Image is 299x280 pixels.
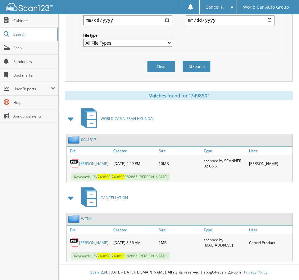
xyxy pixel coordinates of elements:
[13,18,55,23] span: Cabinets
[112,147,157,155] a: Created
[101,195,128,200] span: CANCELLATION
[79,161,108,166] a: [PERSON_NAME]
[206,5,224,9] span: Cancel P.
[244,269,267,275] a: Privacy Policy
[112,157,157,170] div: [DATE] 4:49 PM
[77,185,128,210] a: CANCELLATION
[79,240,108,245] a: [PERSON_NAME]
[70,238,79,247] img: PDF.png
[13,100,55,105] span: Help
[13,45,55,51] span: Scan
[65,91,293,100] div: Matches found for "749890"
[67,147,112,155] a: File
[59,265,299,280] div: © [DATE]-[DATE] [DOMAIN_NAME]. All rights reserved | appg04-scan123-com |
[67,226,112,234] a: File
[111,174,125,180] span: 749890
[268,250,299,280] iframe: Chat Widget
[247,147,292,155] a: User
[68,136,81,144] img: folder2.png
[247,157,292,170] div: [PERSON_NAME]
[202,157,247,170] div: scanned by SCANNER 02 Color
[71,173,170,180] span: Keywords: PN 082865 [PERSON_NAME]
[70,159,79,168] img: PDF.png
[77,106,154,131] a: WORLD CAR NISSAN HYUNDAI
[83,33,172,38] label: File type
[90,269,105,275] span: Scan123
[81,216,93,221] a: WCNH
[157,147,202,155] a: Size
[68,215,81,223] img: folder2.png
[13,73,55,78] span: Bookmarks
[101,116,154,121] span: WORLD CAR NISSAN HYUNDAI
[112,236,157,249] div: [DATE] 8:36 AM
[202,226,247,234] a: Type
[202,236,247,249] div: scanned by [MAC_ADDRESS]
[147,61,175,72] button: Clear
[186,15,274,25] input: end
[111,253,125,259] span: 749890
[97,253,111,259] span: 749890
[13,32,54,37] span: Search
[157,226,202,234] a: Size
[81,137,96,142] a: 0041517
[83,15,172,25] input: start
[13,113,55,119] span: Announcements
[13,86,51,91] span: User Reports
[157,157,202,170] div: 10MB
[71,252,170,260] span: Keywords: PN 082865 [PERSON_NAME]
[157,236,202,249] div: 1MB
[183,61,211,72] button: Search
[13,59,55,64] span: Reminders
[6,3,53,11] img: scan123-logo-white.svg
[202,147,247,155] a: Type
[243,5,289,9] span: World Car Auto Group
[112,226,157,234] a: Created
[247,226,292,234] a: User
[247,236,292,249] div: Cancel Product
[97,174,111,180] span: 749890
